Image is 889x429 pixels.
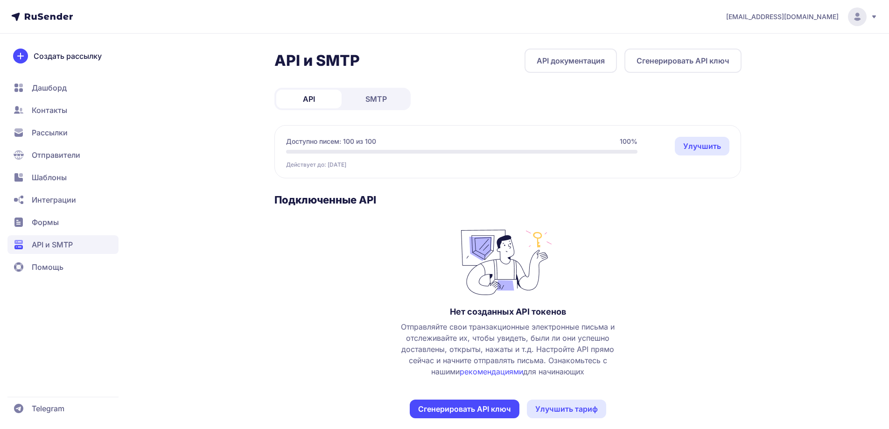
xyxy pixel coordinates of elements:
span: Помощь [32,261,63,273]
span: Дашборд [32,82,67,93]
img: no_photo [461,225,554,295]
button: Сгенерировать API ключ [410,400,519,418]
a: SMTP [343,90,409,108]
h2: API и SMTP [274,51,360,70]
span: Шаблоны [32,172,67,183]
a: Улучшить [675,137,729,155]
span: Рассылки [32,127,68,138]
span: API [303,93,315,105]
span: Создать рассылку [34,50,102,62]
span: Интеграции [32,194,76,205]
span: [EMAIL_ADDRESS][DOMAIN_NAME] [726,12,839,21]
span: Отправляйте свои транзакционные электронные письма и отслеживайте их, чтобы увидеть, были ли они ... [392,321,623,377]
span: API и SMTP [32,239,73,250]
span: Формы [32,217,59,228]
span: Telegram [32,403,64,414]
span: Доступно писем: 100 из 100 [286,137,376,146]
a: Telegram [7,399,119,418]
span: 100% [620,137,637,146]
button: Сгенерировать API ключ [624,49,742,73]
span: Контакты [32,105,67,116]
a: рекомендациями [460,367,523,376]
span: SMTP [365,93,387,105]
a: API [276,90,342,108]
h3: Подключенные API [274,193,742,206]
a: API документация [525,49,617,73]
a: Улучшить тариф [527,400,606,418]
h3: Нет созданных API токенов [450,306,566,317]
span: Действует до: [DATE] [286,161,346,169]
span: Отправители [32,149,80,161]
